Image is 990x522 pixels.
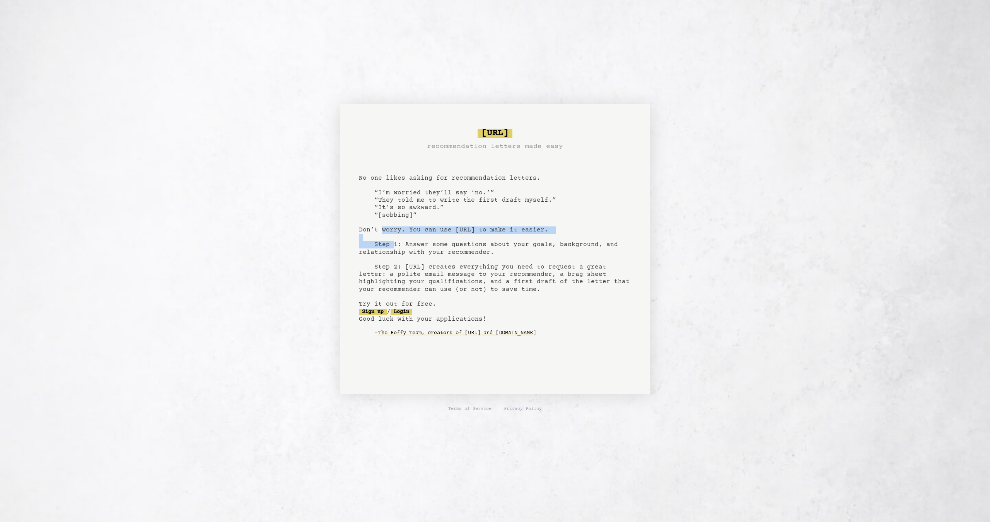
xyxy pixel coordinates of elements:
a: Login [391,309,412,315]
h3: recommendation letters made easy [427,141,563,152]
div: - [374,329,631,337]
span: [URL] [478,129,512,138]
a: Terms of Service [448,406,492,412]
a: The Reffy Team, creators of [URL] and [DOMAIN_NAME] [378,327,536,339]
a: Privacy Policy [504,406,542,412]
a: Sign up [359,309,387,315]
pre: No one likes asking for recommendation letters. “I’m worried they’ll say ‘no.’” “They told me to ... [359,126,631,352]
